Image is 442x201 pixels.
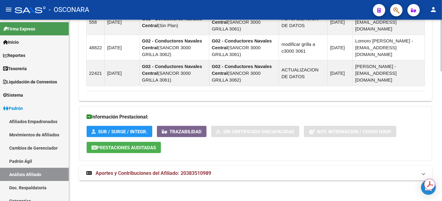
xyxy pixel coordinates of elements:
td: ( ) [139,60,209,86]
span: SANCOR 3000 GRILLA 3062 [142,45,191,57]
td: modificar grilla a c3000 3061 [279,35,328,60]
span: Not. Internacion / Censo Hosp. [317,129,391,135]
mat-icon: menu [5,6,12,13]
span: Trazabilidad [170,129,202,135]
span: Tesorería [3,65,27,72]
span: SANCOR 3000 GRILLA 3062 [212,70,260,82]
td: [DATE] [328,60,353,86]
td: 558 [87,9,105,35]
td: [DATE] [104,60,139,86]
span: Sistema [3,92,23,98]
button: Prestaciones Auditadas [87,142,161,153]
td: Lomoro [PERSON_NAME] - [EMAIL_ADDRESS][DOMAIN_NAME] [353,35,424,60]
button: Trazabilidad [157,126,207,137]
strong: G02 - Conductores Navales Central [142,38,202,50]
span: SANCOR 3000 GRILLA 3061 [212,45,260,57]
strong: G02 - Conductores Navales Central [142,64,202,76]
mat-expansion-panel-header: Aportes y Contribuciones del Afiliado: 20383510989 [79,166,432,181]
button: Not. Internacion / Censo Hosp. [304,126,396,137]
span: SANCOR 3000 GRILLA 3061 [212,19,260,31]
td: 22421 [87,60,105,86]
button: SUR / SURGE / INTEGR. [87,126,152,137]
strong: G02 - Conductores Navales Central [142,16,202,28]
span: Inicio [3,39,19,46]
span: SUR / SURGE / INTEGR. [98,129,147,135]
span: - OSCONARA [49,3,89,17]
td: [PERSON_NAME] - [EMAIL_ADDRESS][DOMAIN_NAME] [353,60,424,86]
strong: G02 - Conductores Navales Central [212,64,272,76]
h3: Información Prestacional: [87,113,424,121]
td: 48822 [87,35,105,60]
strong: G02 - Conductores Navales Central [212,38,272,50]
span: SANCOR 3000 GRILLA 3061 [142,70,191,82]
td: [DATE] [104,35,139,60]
td: ACTUALIZACION DE DATOS [279,9,328,35]
td: ( ) [209,9,279,35]
strong: G02 - Conductores Navales Central [212,13,272,25]
span: Sin Plan [159,23,177,28]
td: ( ) [139,35,209,60]
td: ( ) [139,9,209,35]
td: ( ) [209,35,279,60]
td: [DATE] [104,9,139,35]
span: Aportes y Contribuciones del Afiliado: 20383510989 [96,170,211,176]
td: [DATE] [328,35,353,60]
td: [PERSON_NAME] - [EMAIL_ADDRESS][DOMAIN_NAME] [353,9,424,35]
td: [DATE] [328,9,353,35]
div: Open Intercom Messenger [421,180,436,195]
span: Padrón [3,105,23,112]
span: Prestaciones Auditadas [97,145,156,151]
button: Sin Certificado Discapacidad [211,126,299,137]
mat-icon: person [430,6,437,13]
td: ( ) [209,60,279,86]
span: Reportes [3,52,25,59]
span: Liquidación de Convenios [3,78,57,85]
span: Sin Certificado Discapacidad [223,129,294,135]
td: ACTUALIZACION DE DATOS [279,60,328,86]
span: Firma Express [3,26,35,32]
